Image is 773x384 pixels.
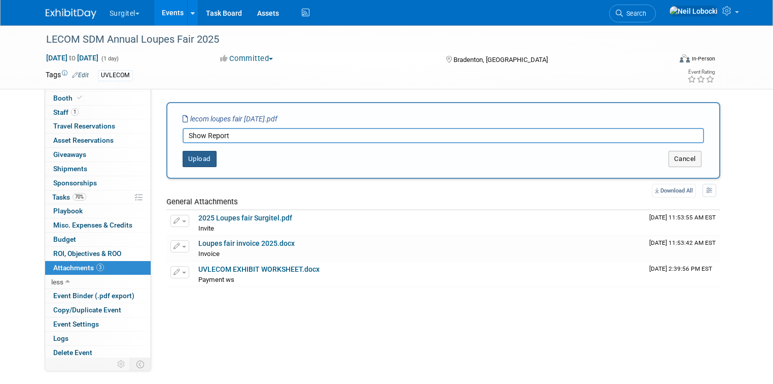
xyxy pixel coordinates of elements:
i: lecom loupes fair [DATE].pdf [183,115,277,123]
span: Travel Reservations [53,122,115,130]
span: Invoice [198,250,220,258]
a: 2025 Loupes fair Surgitel.pdf [198,214,292,222]
span: (1 day) [100,55,119,62]
span: General Attachments [166,197,238,206]
a: ROI, Objectives & ROO [45,247,151,261]
div: In-Person [691,55,715,62]
span: Copy/Duplicate Event [53,306,121,314]
span: Delete Event [53,348,92,357]
a: Asset Reservations [45,134,151,147]
button: Committed [217,53,277,64]
a: Search [609,5,656,22]
img: Neil Lobocki [669,6,718,17]
a: Sponsorships [45,176,151,190]
span: less [51,278,63,286]
a: Copy/Duplicate Event [45,303,151,317]
span: Shipments [53,165,87,173]
a: Staff1 [45,106,151,119]
a: Tasks70% [45,190,151,204]
span: Logs [53,334,68,342]
td: Tags [46,70,89,81]
span: Asset Reservations [53,136,114,144]
a: Loupes fair invoice 2025.docx [198,239,295,247]
span: Search [623,10,646,17]
span: Invite [198,225,214,232]
a: Logs [45,332,151,345]
a: Event Settings [45,317,151,331]
span: to [67,54,77,62]
span: Sponsorships [53,179,97,187]
span: Upload Timestamp [649,214,716,221]
span: Giveaways [53,150,86,158]
img: Format-Inperson.png [680,54,690,62]
a: Event Binder (.pdf export) [45,289,151,303]
span: Booth [53,94,84,102]
a: Download All [652,184,696,198]
span: Misc. Expenses & Credits [53,221,132,229]
a: Booth [45,91,151,105]
span: Attachments [53,264,104,272]
button: Cancel [669,151,701,167]
span: Event Binder (.pdf export) [53,292,134,300]
td: Personalize Event Tab Strip [113,358,130,371]
td: Upload Timestamp [645,236,720,261]
input: Enter description [183,128,704,143]
span: ROI, Objectives & ROO [53,249,121,258]
a: Travel Reservations [45,119,151,133]
div: Event Format [616,53,715,68]
span: Budget [53,235,76,243]
span: Bradenton, [GEOGRAPHIC_DATA] [453,56,548,63]
div: Event Rating [687,70,715,75]
a: Misc. Expenses & Credits [45,218,151,232]
span: Upload Timestamp [649,239,716,246]
a: Giveaways [45,148,151,162]
div: UVLECOM [98,70,133,81]
a: Playbook [45,204,151,218]
a: Attachments3 [45,261,151,275]
span: 1 [71,108,79,116]
span: 3 [96,264,104,271]
td: Toggle Event Tabs [130,358,151,371]
img: ExhibitDay [46,9,96,19]
span: Event Settings [53,320,99,328]
i: Booth reservation complete [77,95,82,101]
div: LECOM SDM Annual Loupes Fair 2025 [43,30,658,49]
a: UVLECOM EXHIBIT WORKSHEET.docx [198,265,320,273]
a: Budget [45,233,151,246]
span: Staff [53,108,79,116]
a: Edit [72,72,89,79]
a: Shipments [45,162,151,176]
span: [DATE] [DATE] [46,53,99,62]
span: 70% [73,193,86,201]
button: Upload [183,151,217,167]
td: Upload Timestamp [645,210,720,236]
span: Tasks [52,193,86,201]
a: Delete Event [45,346,151,360]
span: Upload Timestamp [649,265,712,272]
a: less [45,275,151,289]
span: Playbook [53,207,83,215]
span: Payment ws [198,276,234,283]
td: Upload Timestamp [645,262,720,287]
